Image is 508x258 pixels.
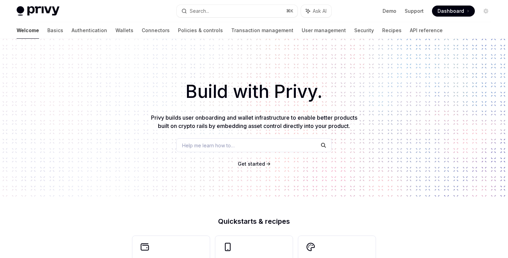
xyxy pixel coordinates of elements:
a: Connectors [142,22,170,39]
a: Security [354,22,374,39]
button: Ask AI [301,5,331,17]
a: User management [302,22,346,39]
h1: Build with Privy. [11,78,497,105]
a: Get started [238,160,265,167]
a: Welcome [17,22,39,39]
div: Search... [190,7,209,15]
a: Transaction management [231,22,293,39]
a: Wallets [115,22,133,39]
a: Demo [383,8,396,15]
a: API reference [410,22,443,39]
a: Recipes [382,22,402,39]
a: Basics [47,22,63,39]
button: Toggle dark mode [480,6,491,17]
a: Policies & controls [178,22,223,39]
img: light logo [17,6,59,16]
span: Get started [238,161,265,167]
span: Privy builds user onboarding and wallet infrastructure to enable better products built on crypto ... [151,114,357,129]
a: Support [405,8,424,15]
a: Authentication [72,22,107,39]
span: ⌘ K [286,8,293,14]
span: Ask AI [313,8,327,15]
span: Dashboard [438,8,464,15]
span: Help me learn how to… [182,142,235,149]
button: Search...⌘K [177,5,297,17]
h2: Quickstarts & recipes [132,218,376,225]
a: Dashboard [432,6,475,17]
